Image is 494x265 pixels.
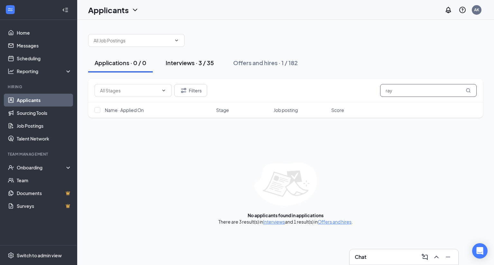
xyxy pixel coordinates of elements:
svg: UserCheck [8,164,14,171]
svg: QuestionInfo [459,6,466,14]
img: empty-state [254,163,317,206]
svg: Filter [180,87,188,94]
button: ComposeMessage [420,252,430,262]
span: Job posting [274,107,298,113]
a: Talent Network [17,132,72,145]
a: Scheduling [17,52,72,65]
span: Name · Applied On [105,107,144,113]
a: Team [17,174,72,187]
svg: ChevronDown [131,6,139,14]
svg: Notifications [444,6,452,14]
svg: Settings [8,252,14,259]
div: Reporting [17,68,72,74]
a: Offers and hires [318,219,352,225]
svg: ChevronDown [161,88,166,93]
a: Applicants [17,94,72,107]
div: Open Intercom Messenger [472,243,488,259]
div: Hiring [8,84,70,90]
svg: Analysis [8,68,14,74]
div: Onboarding [17,164,66,171]
div: Applications · 0 / 0 [95,59,146,67]
a: SurveysCrown [17,200,72,212]
div: Offers and hires · 1 / 182 [233,59,298,67]
a: Job Postings [17,119,72,132]
div: There are 3 result(s) in and 1 result(s) in . [218,218,353,225]
svg: Minimize [444,253,452,261]
svg: ComposeMessage [421,253,429,261]
div: Interviews · 3 / 35 [166,59,214,67]
a: Messages [17,39,72,52]
span: Score [331,107,344,113]
svg: Collapse [62,7,69,13]
div: Team Management [8,151,70,157]
span: Stage [216,107,229,113]
a: Sourcing Tools [17,107,72,119]
input: All Job Postings [94,37,171,44]
input: Search in applications [380,84,477,97]
a: Interviews [263,219,285,225]
h1: Applicants [88,4,129,15]
svg: MagnifyingGlass [466,88,471,93]
input: All Stages [100,87,159,94]
svg: ChevronDown [174,38,179,43]
a: Home [17,26,72,39]
div: No applicants found in applications [248,212,324,218]
svg: WorkstreamLogo [7,6,14,13]
button: Minimize [443,252,453,262]
h3: Chat [355,253,366,261]
button: ChevronUp [431,252,442,262]
button: Filter Filters [174,84,207,97]
div: AK [474,7,479,13]
div: Switch to admin view [17,252,62,259]
a: DocumentsCrown [17,187,72,200]
svg: ChevronUp [433,253,440,261]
